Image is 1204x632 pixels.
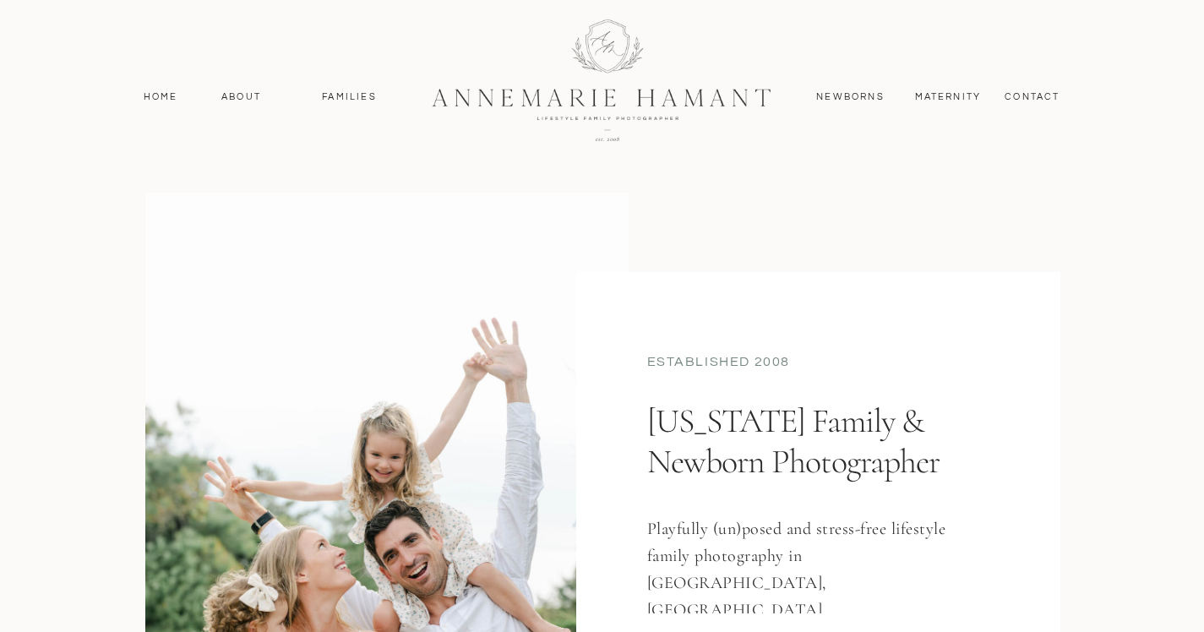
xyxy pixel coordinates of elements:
[136,90,186,105] a: Home
[915,90,980,105] a: MAternity
[810,90,891,105] a: Newborns
[647,400,982,547] h1: [US_STATE] Family & Newborn Photographer
[996,90,1070,105] a: contact
[217,90,266,105] a: About
[647,515,966,613] h3: Playfully (un)posed and stress-free lifestyle family photography in [GEOGRAPHIC_DATA], [GEOGRAPHI...
[312,90,388,105] a: Families
[647,352,990,375] div: established 2008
